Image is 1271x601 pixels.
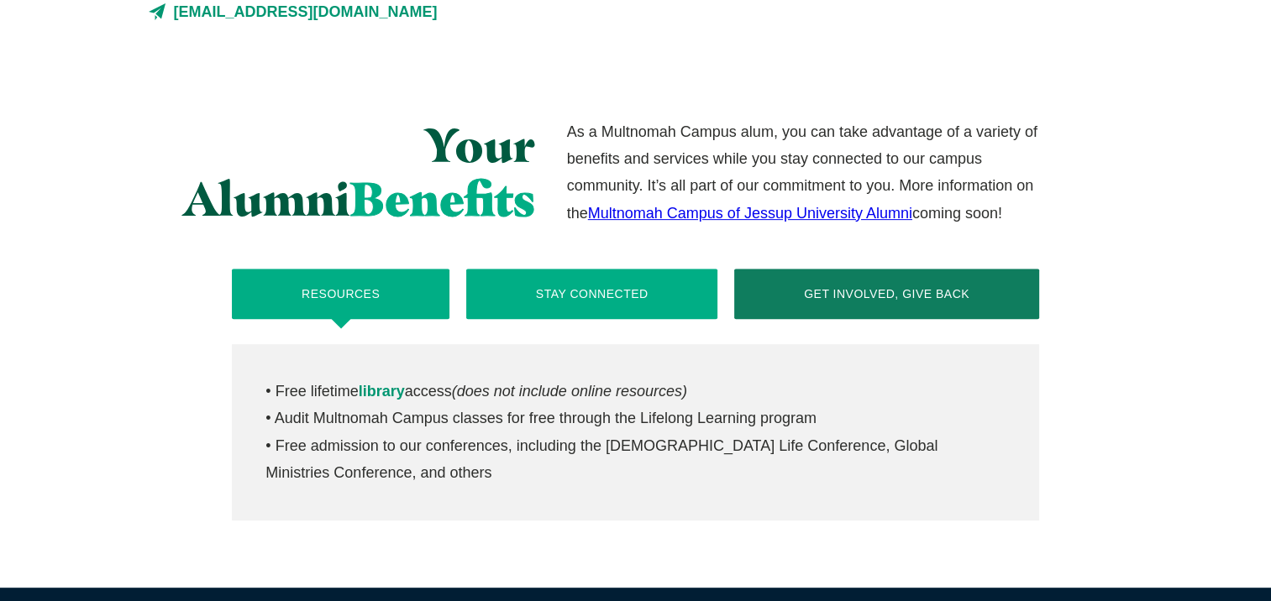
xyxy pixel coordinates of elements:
button: Get Involved, Give Back [734,269,1038,319]
p: As a Multnomah Campus alum, you can take advantage of a variety of benefits and services while yo... [567,118,1038,227]
a: Multnomah Campus of Jessup University Alumni [588,205,912,222]
button: Stay Connected [466,269,717,319]
button: Resources [232,269,449,319]
span: Benefits [350,170,535,227]
em: (does not include online resources) [452,383,687,400]
a: library [359,383,405,400]
h2: Your Alumni [149,118,536,227]
p: • Free lifetime access • Audit Multnomah Campus classes for free through the Lifelong Learning pr... [265,378,1005,487]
